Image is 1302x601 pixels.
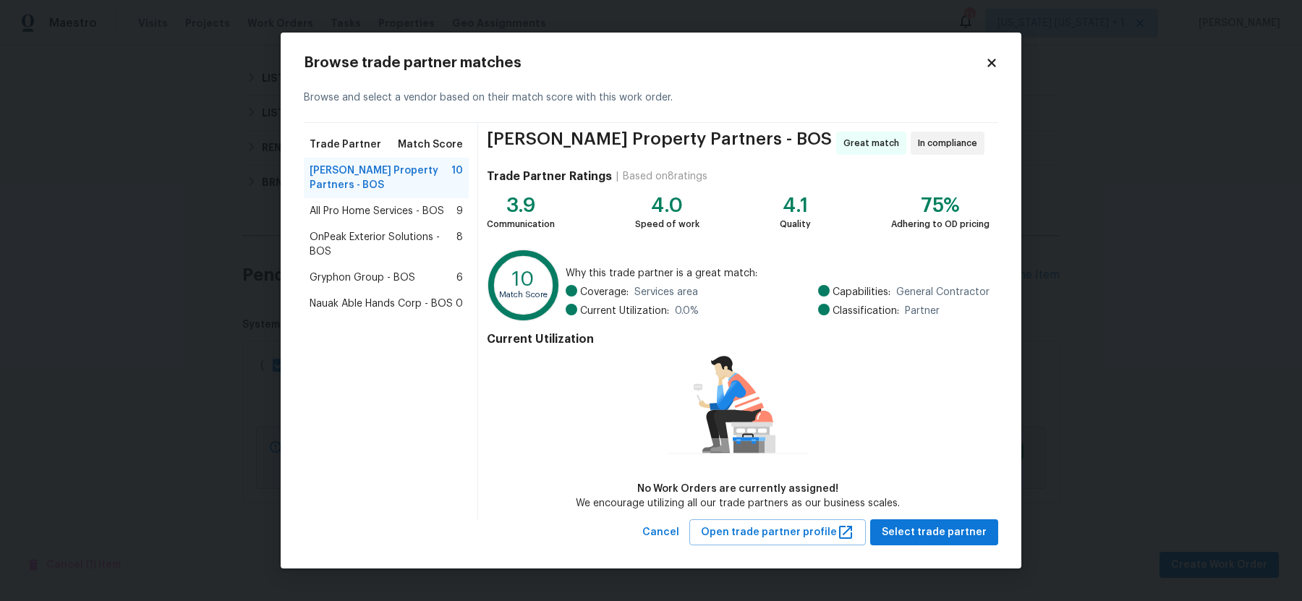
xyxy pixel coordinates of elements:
h4: Current Utilization [487,332,990,346]
span: Open trade partner profile [701,524,854,542]
text: 10 [512,268,535,289]
button: Select trade partner [870,519,998,546]
div: Adhering to OD pricing [891,217,990,231]
span: Cancel [642,524,679,542]
span: Trade Partner [310,137,381,152]
div: 75% [891,198,990,213]
span: Match Score [398,137,463,152]
div: Browse and select a vendor based on their match score with this work order. [304,73,998,123]
span: In compliance [918,136,983,150]
span: 10 [451,163,463,192]
span: Current Utilization: [580,304,669,318]
span: 9 [456,204,463,218]
div: 3.9 [487,198,555,213]
h4: Trade Partner Ratings [487,169,612,184]
span: Select trade partner [882,524,987,542]
button: Open trade partner profile [689,519,866,546]
span: General Contractor [896,285,990,299]
span: All Pro Home Services - BOS [310,204,444,218]
button: Cancel [637,519,685,546]
div: 4.1 [780,198,811,213]
div: Speed of work [635,217,699,231]
span: Partner [905,304,940,318]
span: [PERSON_NAME] Property Partners - BOS [487,132,832,155]
div: | [612,169,623,184]
div: Quality [780,217,811,231]
div: We encourage utilizing all our trade partners as our business scales. [576,496,900,511]
span: 6 [456,270,463,285]
span: Gryphon Group - BOS [310,270,415,285]
div: Based on 8 ratings [623,169,707,184]
span: Great match [843,136,905,150]
div: 4.0 [635,198,699,213]
text: Match Score [499,291,548,299]
h2: Browse trade partner matches [304,56,985,70]
span: Services area [634,285,698,299]
span: 8 [456,230,463,259]
span: Coverage: [580,285,629,299]
span: [PERSON_NAME] Property Partners - BOS [310,163,451,192]
div: Communication [487,217,555,231]
div: No Work Orders are currently assigned! [576,482,900,496]
span: Nauak Able Hands Corp - BOS [310,297,453,311]
span: Capabilities: [833,285,890,299]
span: 0.0 % [675,304,699,318]
span: Classification: [833,304,899,318]
span: Why this trade partner is a great match: [566,266,990,281]
span: OnPeak Exterior Solutions - BOS [310,230,456,259]
span: 0 [456,297,463,311]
